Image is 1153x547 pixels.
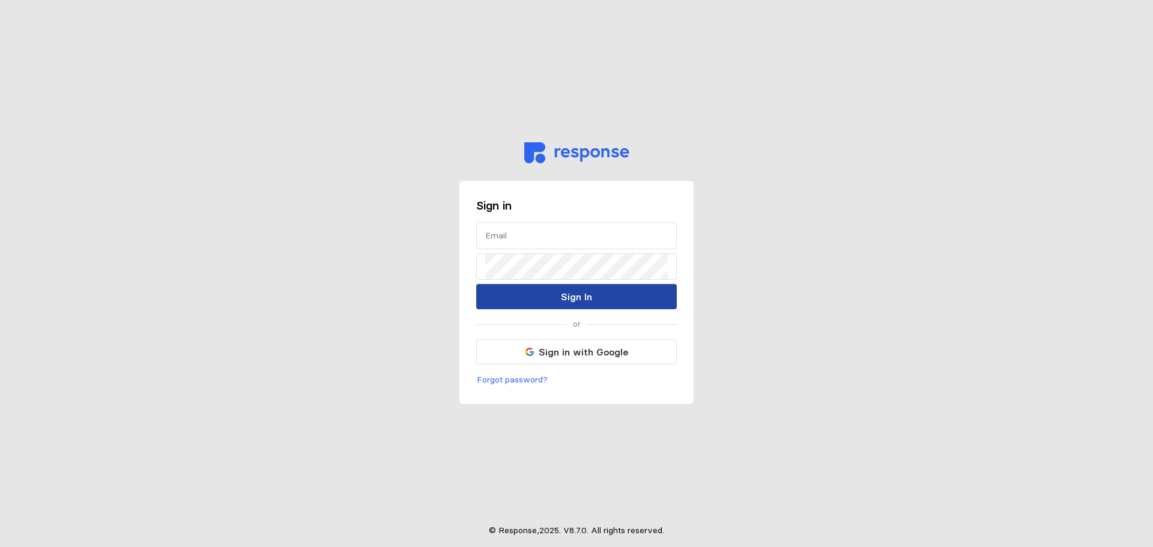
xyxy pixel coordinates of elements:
[561,289,592,304] p: Sign In
[525,348,534,356] img: svg%3e
[476,339,677,364] button: Sign in with Google
[476,198,677,214] h3: Sign in
[476,284,677,309] button: Sign In
[524,142,629,163] img: svg%3e
[539,345,628,360] p: Sign in with Google
[477,373,548,387] p: Forgot password?
[485,223,668,249] input: Email
[476,373,548,387] button: Forgot password?
[573,318,581,331] p: or
[489,524,664,537] p: © Response, 2025 . V 8.7.0 . All rights reserved.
